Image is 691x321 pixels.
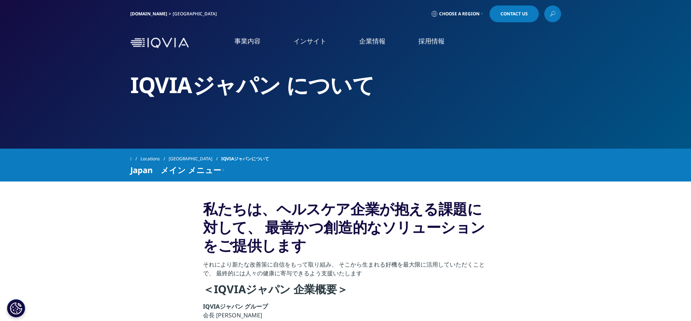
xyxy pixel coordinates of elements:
[490,5,539,22] a: Contact Us
[234,37,261,46] a: 事業内容
[203,302,268,310] strong: IQVIAジャパン グループ
[7,299,25,317] button: Cookie 設定
[130,11,167,17] a: [DOMAIN_NAME]
[293,37,326,46] a: インサイト
[173,11,220,17] div: [GEOGRAPHIC_DATA]
[439,11,480,17] span: Choose a Region
[130,165,221,174] span: Japan メイン メニュー
[203,282,488,302] h4: ＜IQVIAジャパン 企業概要＞
[418,37,445,46] a: 採用情報
[500,12,528,16] span: Contact Us
[130,71,561,99] h2: IQVIAジャパン について
[203,260,488,282] p: それにより新たな改善策に自信をもって取り組み、 そこから生まれる好機を最大限に活用していただくことで、 最終的には人々の健康に寄与できるよう支援いたします
[141,152,169,165] a: Locations
[221,152,269,165] span: IQVIAジャパンについて
[359,37,385,46] a: 企業情報
[169,152,221,165] a: [GEOGRAPHIC_DATA]
[203,200,488,260] h3: 私たちは、ヘルスケア企業が抱える課題に対して、 最善かつ創造的なソリューションをご提供します
[192,26,561,60] nav: Primary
